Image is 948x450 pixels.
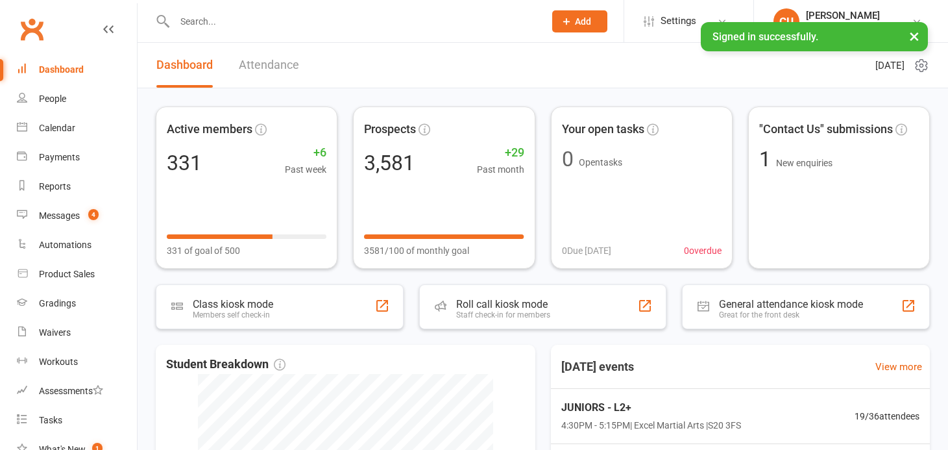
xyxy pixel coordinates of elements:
[166,355,286,374] span: Student Breakdown
[39,123,75,133] div: Calendar
[551,355,644,379] h3: [DATE] events
[456,298,550,310] div: Roll call kiosk mode
[806,10,880,21] div: [PERSON_NAME]
[712,31,818,43] span: Signed in successfully.
[562,244,611,258] span: 0 Due [DATE]
[903,22,926,50] button: ×
[39,415,62,425] div: Tasks
[561,418,741,432] span: 4:30PM - 5:15PM | Excel Martial Arts | S20 3FS
[719,310,863,319] div: Great for the front desk
[579,157,622,168] span: Open tasks
[17,406,137,435] a: Tasks
[16,13,48,45] a: Clubworx
[759,120,893,139] span: "Contact Us" submissions
[193,298,273,310] div: Class kiosk mode
[39,386,103,396] div: Assessments
[773,8,799,34] div: CU
[875,359,922,375] a: View more
[285,162,326,177] span: Past week
[167,244,240,258] span: 331 of goal of 500
[167,120,252,139] span: Active members
[364,244,469,258] span: 3581/100 of monthly goal
[17,55,137,84] a: Dashboard
[477,162,524,177] span: Past month
[776,158,833,168] span: New enquiries
[477,144,524,162] span: +29
[285,144,326,162] span: +6
[661,6,696,36] span: Settings
[17,347,137,377] a: Workouts
[39,210,80,221] div: Messages
[17,377,137,406] a: Assessments
[562,120,644,139] span: Your open tasks
[17,231,137,260] a: Automations
[17,114,137,143] a: Calendar
[17,260,137,289] a: Product Sales
[156,43,213,88] a: Dashboard
[17,172,137,201] a: Reports
[855,409,919,423] span: 19 / 36 attendees
[552,10,607,32] button: Add
[39,269,95,279] div: Product Sales
[239,43,299,88] a: Attendance
[39,240,91,250] div: Automations
[17,84,137,114] a: People
[88,209,99,220] span: 4
[39,327,71,338] div: Waivers
[171,12,535,31] input: Search...
[875,58,905,73] span: [DATE]
[39,181,71,192] div: Reports
[364,153,415,173] div: 3,581
[17,143,137,172] a: Payments
[364,120,416,139] span: Prospects
[719,298,863,310] div: General attendance kiosk mode
[17,318,137,347] a: Waivers
[575,16,591,27] span: Add
[562,149,574,169] div: 0
[167,153,202,173] div: 331
[193,310,273,319] div: Members self check-in
[684,244,722,258] span: 0 overdue
[17,201,137,231] a: Messages 4
[456,310,550,319] div: Staff check-in for members
[39,356,78,367] div: Workouts
[759,147,776,171] span: 1
[17,289,137,318] a: Gradings
[39,152,80,162] div: Payments
[39,94,66,104] div: People
[561,399,741,416] span: JUNIORS - L2+
[39,298,76,308] div: Gradings
[806,21,880,33] div: Excel Martial Arts
[39,64,84,75] div: Dashboard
